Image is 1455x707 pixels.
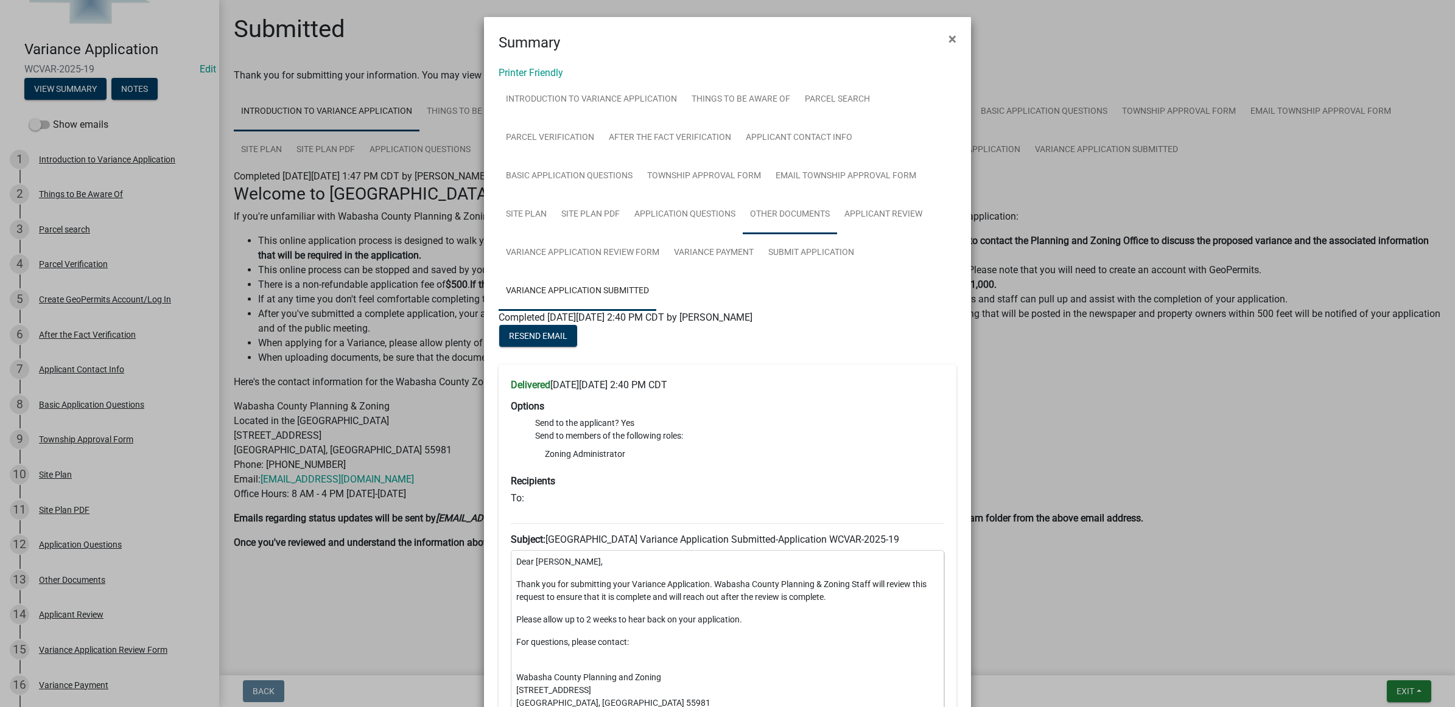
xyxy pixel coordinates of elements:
[511,379,944,391] h6: [DATE][DATE] 2:40 PM CDT
[499,272,656,311] a: Variance Application Submitted
[535,417,944,430] li: Send to the applicant? Yes
[798,80,877,119] a: Parcel search
[939,22,966,56] button: Close
[640,157,768,196] a: Township Approval Form
[511,379,550,391] strong: Delivered
[667,234,761,273] a: Variance Payment
[516,613,939,626] p: Please allow up to 2 weeks to hear back on your application.
[516,636,939,661] p: For questions, please contact:
[743,195,837,234] a: Other Documents
[535,430,944,465] li: Send to members of the following roles:
[499,325,577,347] button: Resend Email
[511,475,555,487] strong: Recipients
[768,157,924,196] a: Email Township Approval Form
[601,119,738,158] a: After the Fact Verification
[761,234,861,273] a: Submit Application
[499,234,667,273] a: Variance Application Review Form
[684,80,798,119] a: Things to Be Aware Of
[511,534,944,545] h6: [GEOGRAPHIC_DATA] Variance Application Submitted-Application WCVAR-2025-19
[499,80,684,119] a: Introduction to Variance Application
[738,119,860,158] a: Applicant Contact Info
[499,67,563,78] a: Printer Friendly
[499,119,601,158] a: Parcel Verification
[499,312,752,323] span: Completed [DATE][DATE] 2:40 PM CDT by [PERSON_NAME]
[511,492,944,504] h6: To:
[554,195,627,234] a: Site Plan PDF
[948,30,956,47] span: ×
[837,195,930,234] a: Applicant Review
[511,400,544,412] strong: Options
[509,331,567,341] span: Resend Email
[499,32,560,54] h4: Summary
[499,157,640,196] a: Basic Application Questions
[627,195,743,234] a: Application Questions
[516,555,939,568] p: Dear [PERSON_NAME],
[516,578,939,604] p: Thank you for submitting your Variance Application. Wabasha County Planning & Zoning Staff will r...
[499,195,554,234] a: Site Plan
[511,534,545,545] strong: Subject:
[535,445,944,463] li: Zoning Administrator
